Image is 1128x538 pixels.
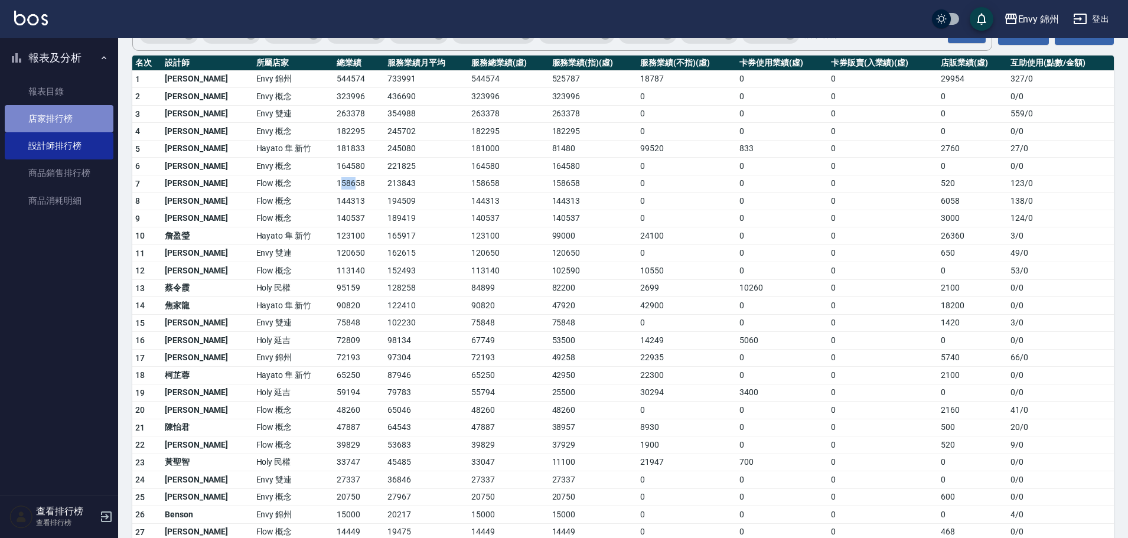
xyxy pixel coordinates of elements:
[162,105,253,123] td: [PERSON_NAME]
[637,105,736,123] td: 0
[253,454,334,471] td: Holy 民權
[384,314,468,332] td: 102230
[135,370,145,380] span: 18
[736,402,828,419] td: 0
[637,279,736,297] td: 2699
[549,349,638,367] td: 49258
[637,367,736,384] td: 22300
[162,193,253,210] td: [PERSON_NAME]
[736,367,828,384] td: 0
[468,70,549,88] td: 544574
[162,384,253,402] td: [PERSON_NAME]
[253,419,334,436] td: Flow 概念
[162,367,253,384] td: 柯芷蓉
[253,56,334,71] th: 所屬店家
[736,332,828,350] td: 5060
[334,349,384,367] td: 72193
[135,92,140,101] span: 2
[468,349,549,367] td: 72193
[135,405,145,415] span: 20
[5,78,113,105] a: 報表目錄
[468,227,549,245] td: 123100
[1008,70,1114,88] td: 327 / 0
[334,70,384,88] td: 544574
[384,105,468,123] td: 354988
[334,454,384,471] td: 33747
[1008,105,1114,123] td: 559 / 0
[135,527,145,537] span: 27
[135,458,145,467] span: 23
[549,436,638,454] td: 37929
[384,210,468,227] td: 189419
[736,349,828,367] td: 0
[135,388,145,397] span: 19
[253,279,334,297] td: Holy 民權
[162,402,253,419] td: [PERSON_NAME]
[162,123,253,141] td: [PERSON_NAME]
[549,332,638,350] td: 53500
[135,109,140,119] span: 3
[334,297,384,315] td: 90820
[549,402,638,419] td: 48260
[1008,193,1114,210] td: 138 / 0
[132,56,162,71] th: 名次
[637,158,736,175] td: 0
[384,158,468,175] td: 221825
[468,140,549,158] td: 181000
[828,56,938,71] th: 卡券販賣(入業績)(虛)
[5,187,113,214] a: 商品消耗明細
[736,210,828,227] td: 0
[1008,227,1114,245] td: 3 / 0
[162,332,253,350] td: [PERSON_NAME]
[468,193,549,210] td: 144313
[135,353,145,363] span: 17
[736,105,828,123] td: 0
[384,419,468,436] td: 64543
[637,70,736,88] td: 18787
[135,475,145,484] span: 24
[938,402,1008,419] td: 2160
[1008,279,1114,297] td: 0 / 0
[5,105,113,132] a: 店家排行榜
[637,314,736,332] td: 0
[828,419,938,436] td: 0
[253,436,334,454] td: Flow 概念
[938,227,1008,245] td: 26360
[384,244,468,262] td: 162615
[637,297,736,315] td: 42900
[1008,314,1114,332] td: 3 / 0
[637,419,736,436] td: 8930
[468,105,549,123] td: 263378
[970,7,993,31] button: save
[162,88,253,106] td: [PERSON_NAME]
[384,454,468,471] td: 45485
[938,158,1008,175] td: 0
[1008,56,1114,71] th: 互助使用(點數/金額)
[384,140,468,158] td: 245080
[828,349,938,367] td: 0
[828,244,938,262] td: 0
[828,70,938,88] td: 0
[549,56,638,71] th: 服務業績(指)(虛)
[938,297,1008,315] td: 18200
[334,158,384,175] td: 164580
[135,74,140,84] span: 1
[1008,297,1114,315] td: 0 / 0
[549,140,638,158] td: 81480
[736,419,828,436] td: 0
[253,88,334,106] td: Envy 概念
[135,161,140,171] span: 6
[384,262,468,280] td: 152493
[828,193,938,210] td: 0
[135,440,145,449] span: 22
[637,402,736,419] td: 0
[828,210,938,227] td: 0
[1008,158,1114,175] td: 0 / 0
[549,227,638,245] td: 99000
[384,70,468,88] td: 733991
[549,384,638,402] td: 25500
[1008,384,1114,402] td: 0 / 0
[384,349,468,367] td: 97304
[253,123,334,141] td: Envy 概念
[637,123,736,141] td: 0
